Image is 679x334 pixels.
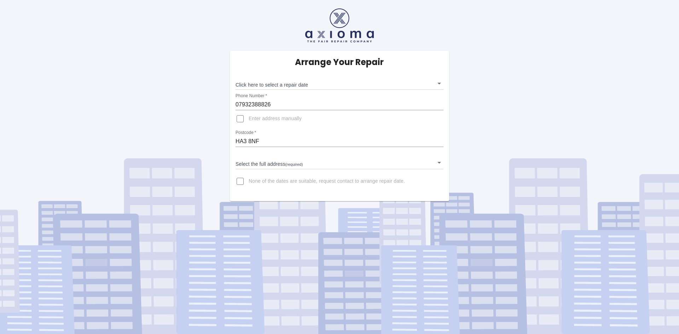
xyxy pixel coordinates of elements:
[236,93,267,99] label: Phone Number
[249,115,302,122] span: Enter address manually
[295,57,384,68] h5: Arrange Your Repair
[236,130,256,136] label: Postcode
[249,178,405,185] span: None of the dates are suitable, request contact to arrange repair date.
[305,8,374,42] img: axioma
